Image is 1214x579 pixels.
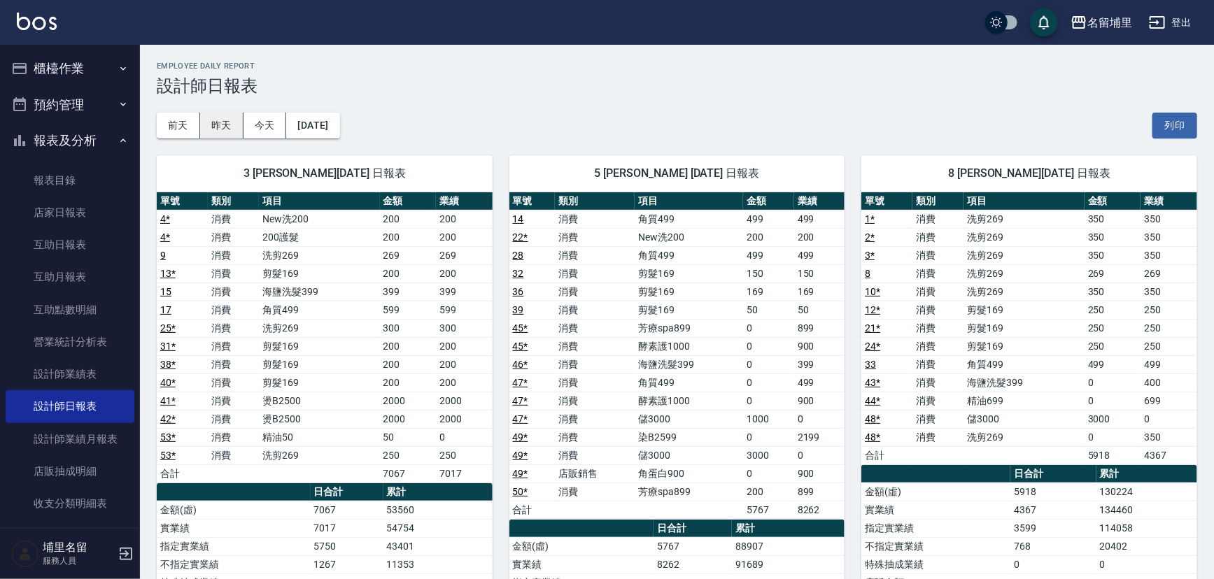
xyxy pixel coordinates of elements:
td: 699 [1141,392,1197,410]
td: 499 [794,373,845,392]
h2: Employee Daily Report [157,62,1197,71]
a: 設計師業績月報表 [6,423,134,455]
td: 洗剪269 [259,246,380,264]
td: 精油50 [259,428,380,446]
td: 剪髮169 [259,373,380,392]
th: 日合計 [654,520,732,538]
td: 599 [380,301,437,319]
td: 芳療spa899 [635,482,743,501]
td: 5918 [1085,446,1141,464]
td: 消費 [912,428,964,446]
td: 消費 [555,392,635,410]
a: 設計師業績表 [6,358,134,390]
th: 單號 [861,192,912,210]
td: 消費 [912,355,964,373]
th: 業績 [794,192,845,210]
td: 消費 [208,283,259,301]
td: 合計 [157,464,208,482]
button: 今天 [243,113,287,138]
td: 200 [436,228,493,246]
td: 2000 [380,410,437,428]
td: 剪髮169 [635,283,743,301]
td: 350 [1141,283,1197,301]
td: 消費 [208,246,259,264]
td: 4367 [1010,501,1096,519]
td: 消費 [208,428,259,446]
td: 200 [436,264,493,283]
td: 消費 [912,228,964,246]
td: 150 [794,264,845,283]
td: 399 [380,283,437,301]
td: 8262 [654,555,732,573]
td: 0 [743,355,793,373]
td: 剪髮169 [964,319,1085,337]
a: 營業統計分析表 [6,326,134,358]
td: 海鹽洗髮399 [259,283,380,301]
td: 消費 [555,410,635,428]
a: 32 [513,268,524,279]
td: 消費 [912,283,964,301]
td: 269 [1085,264,1141,283]
td: 剪髮169 [259,337,380,355]
td: 消費 [912,373,964,392]
td: 8262 [794,501,845,519]
td: 消費 [208,355,259,373]
td: 350 [1141,246,1197,264]
td: 消費 [555,264,635,283]
td: 5767 [654,537,732,555]
td: 合計 [509,501,556,519]
td: 499 [743,210,793,228]
td: 3599 [1010,519,1096,537]
td: 0 [743,373,793,392]
td: 消費 [555,446,635,464]
td: 消費 [912,264,964,283]
td: 消費 [555,373,635,392]
th: 類別 [555,192,635,210]
button: 登出 [1143,10,1197,36]
td: New洗200 [635,228,743,246]
button: 名留埔里 [1065,8,1138,37]
td: 指定實業績 [157,537,311,555]
td: 剪髮169 [964,337,1085,355]
a: 15 [160,286,171,297]
td: 114058 [1096,519,1197,537]
td: 合計 [861,446,912,464]
td: 5750 [311,537,383,555]
td: 200 [436,373,493,392]
td: 399 [794,355,845,373]
td: 300 [380,319,437,337]
button: 列印 [1152,113,1197,138]
td: 768 [1010,537,1096,555]
a: 28 [513,250,524,261]
td: 250 [1141,337,1197,355]
td: 200 [380,210,437,228]
td: 400 [1141,373,1197,392]
td: 200護髮 [259,228,380,246]
td: 250 [1085,301,1141,319]
th: 項目 [964,192,1085,210]
span: 8 [PERSON_NAME][DATE] 日報表 [878,166,1180,180]
td: 43401 [383,537,493,555]
td: 儲3000 [635,446,743,464]
th: 單號 [509,192,556,210]
button: save [1030,8,1058,36]
td: 消費 [208,392,259,410]
td: 角質499 [635,373,743,392]
td: 不指定實業績 [861,537,1010,555]
td: 消費 [208,446,259,464]
h5: 埔里名留 [43,541,114,555]
td: 350 [1085,210,1141,228]
th: 累計 [1096,465,1197,483]
button: 客戶管理 [6,525,134,562]
td: 54754 [383,519,493,537]
td: 200 [743,228,793,246]
td: 350 [1141,210,1197,228]
td: 900 [794,464,845,482]
td: 剪髮169 [964,301,1085,319]
td: 200 [380,373,437,392]
td: 7017 [436,464,493,482]
td: 0 [743,392,793,410]
td: 消費 [912,319,964,337]
td: 金額(虛) [509,537,654,555]
td: 599 [436,301,493,319]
